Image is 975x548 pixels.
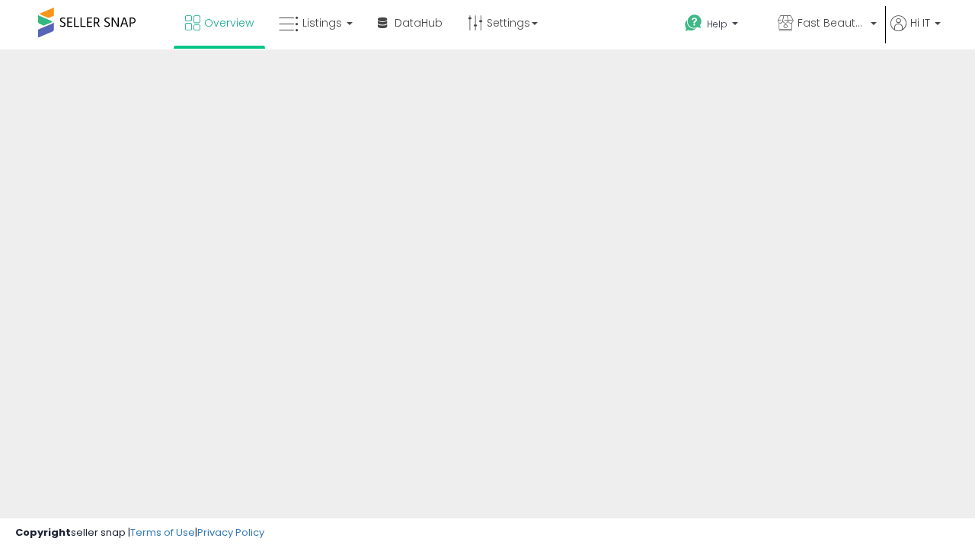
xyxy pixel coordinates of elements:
[684,14,703,33] i: Get Help
[15,526,264,540] div: seller snap | |
[910,15,930,30] span: Hi IT
[395,15,443,30] span: DataHub
[798,15,866,30] span: Fast Beauty ([GEOGRAPHIC_DATA])
[707,18,727,30] span: Help
[130,525,195,540] a: Terms of Use
[15,525,71,540] strong: Copyright
[204,15,254,30] span: Overview
[302,15,342,30] span: Listings
[673,2,764,49] a: Help
[890,15,941,49] a: Hi IT
[197,525,264,540] a: Privacy Policy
